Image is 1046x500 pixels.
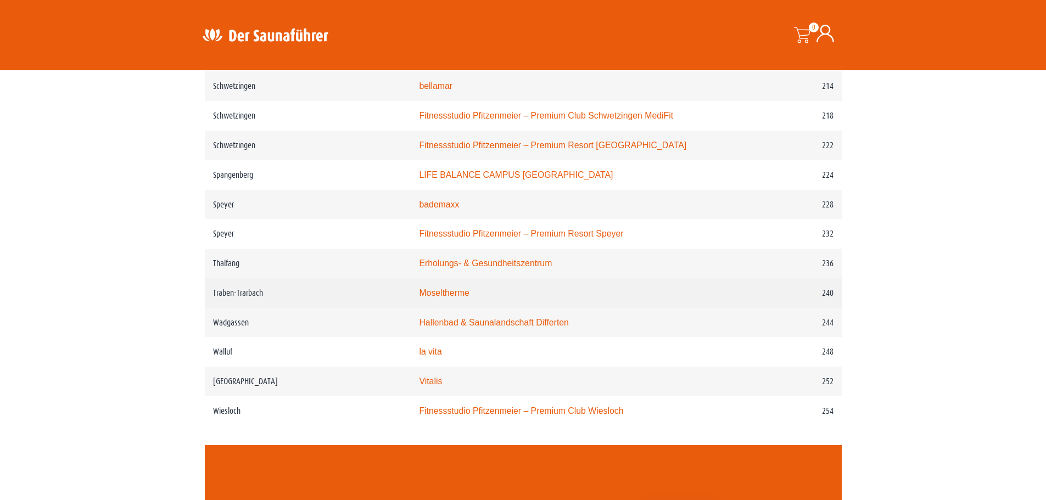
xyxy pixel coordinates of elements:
a: bademaxx [419,200,459,209]
td: 252 [720,367,842,396]
td: Spangenberg [205,160,411,190]
td: Schwetzingen [205,101,411,131]
td: Wiesloch [205,396,411,426]
td: Speyer [205,219,411,249]
span: 0 [809,23,819,32]
a: Fitnessstudio Pfitzenmeier – Premium Club Schwetzingen MediFit [419,111,673,120]
td: Speyer [205,190,411,220]
td: 228 [720,190,842,220]
a: LIFE BALANCE CAMPUS [GEOGRAPHIC_DATA] [419,170,613,179]
td: 236 [720,249,842,278]
td: Schwetzingen [205,131,411,160]
a: Fitnessstudio Pfitzenmeier – Premium Resort Speyer [419,229,623,238]
td: 254 [720,396,842,426]
a: Erholungs- & Gesundheitszentrum [419,259,552,268]
a: Fitnessstudio Pfitzenmeier – Premium Resort [GEOGRAPHIC_DATA] [419,141,686,150]
a: Moseltherme [419,288,469,297]
td: 240 [720,278,842,308]
td: Wadgassen [205,308,411,338]
a: Fitnessstudio Pfitzenmeier – Premium Club Wiesloch [419,406,623,415]
td: 232 [720,219,842,249]
td: 218 [720,101,842,131]
a: Hallenbad & Saunalandschaft Differten [419,318,569,327]
td: 224 [720,160,842,190]
td: Schwetzingen [205,71,411,101]
td: 244 [720,308,842,338]
td: 248 [720,337,842,367]
td: Thalfang [205,249,411,278]
a: Vitalis [419,377,442,386]
td: Traben-Trarbach [205,278,411,308]
a: la vita [419,347,441,356]
td: 214 [720,71,842,101]
a: bellamar [419,81,452,91]
td: Walluf [205,337,411,367]
td: [GEOGRAPHIC_DATA] [205,367,411,396]
td: 222 [720,131,842,160]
